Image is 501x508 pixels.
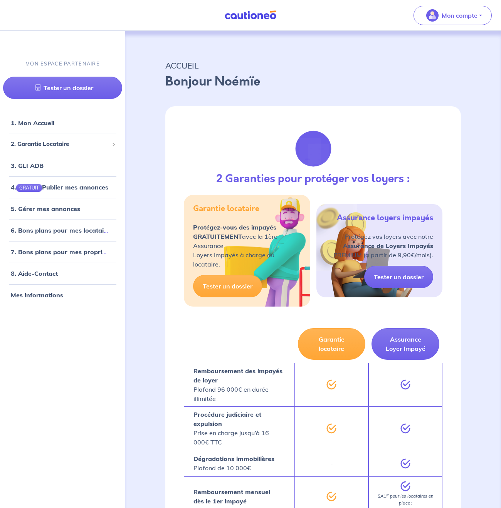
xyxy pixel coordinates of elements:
a: Tester un dossier [3,77,122,99]
a: 5. Gérer mes annonces [11,205,80,213]
a: 4.GRATUITPublier mes annonces [11,183,108,191]
h5: Garantie locataire [193,204,259,213]
strong: Protégez-vous des impayés GRATUITEMENT [193,223,276,240]
strong: Assurance de Loyers Impayés [343,242,433,250]
p: ACCUEIL [165,59,461,72]
div: 8. Aide-Contact [3,266,122,281]
p: avec la 1ère Assurance Loyers Impayés à charge du locataire. [193,223,301,269]
button: illu_account_valid_menu.svgMon compte [414,6,492,25]
p: Plafond de 10 000€ [193,454,274,473]
div: 3. GLI ADB [3,158,122,173]
div: 4.GRATUITPublier mes annonces [3,179,122,195]
a: Tester un dossier [364,266,433,288]
span: 2. Garantie Locataire [11,140,109,149]
div: 6. Bons plans pour mes locataires [3,223,122,238]
h3: 2 Garanties pour protéger vos loyers : [216,173,410,186]
div: 5. Gérer mes annonces [3,201,122,216]
p: Mon compte [442,11,477,20]
p: Bonjour Noémïe [165,72,461,91]
a: 7. Bons plans pour mes propriétaires [11,248,123,256]
p: Prise en charge jusqu’à 16 000€ TTC [193,410,285,447]
a: 8. Aide-Contact [11,270,58,277]
div: 7. Bons plans pour mes propriétaires [3,244,122,260]
img: illu_account_valid_menu.svg [426,9,439,22]
strong: Remboursement des impayés de loyer [193,367,282,384]
div: - [295,450,369,476]
h5: Assurance loyers impayés [337,213,433,223]
a: 3. GLI ADB [11,162,44,169]
p: MON ESPACE PARTENAIRE [25,60,100,67]
div: Mes informations [3,287,122,303]
a: 1. Mon Accueil [11,119,54,127]
strong: Procédure judiciaire et expulsion [193,411,261,428]
p: Protégez vos loyers avec notre PREMIUM (à partir de 9,90€/mois). [333,232,433,260]
strong: Remboursement mensuel dès le 1er impayé [193,488,270,505]
p: Plafond 96 000€ en durée illimitée [193,366,285,403]
a: Tester un dossier [193,275,262,297]
button: Garantie locataire [298,328,366,360]
div: 2. Garantie Locataire [3,137,122,152]
div: 1. Mon Accueil [3,115,122,131]
img: Cautioneo [222,10,279,20]
button: Assurance Loyer Impayé [372,328,439,360]
a: 6. Bons plans pour mes locataires [11,226,113,234]
img: justif-loupe [293,128,334,169]
a: Mes informations [11,291,63,299]
strong: Dégradations immobilières [193,455,274,463]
